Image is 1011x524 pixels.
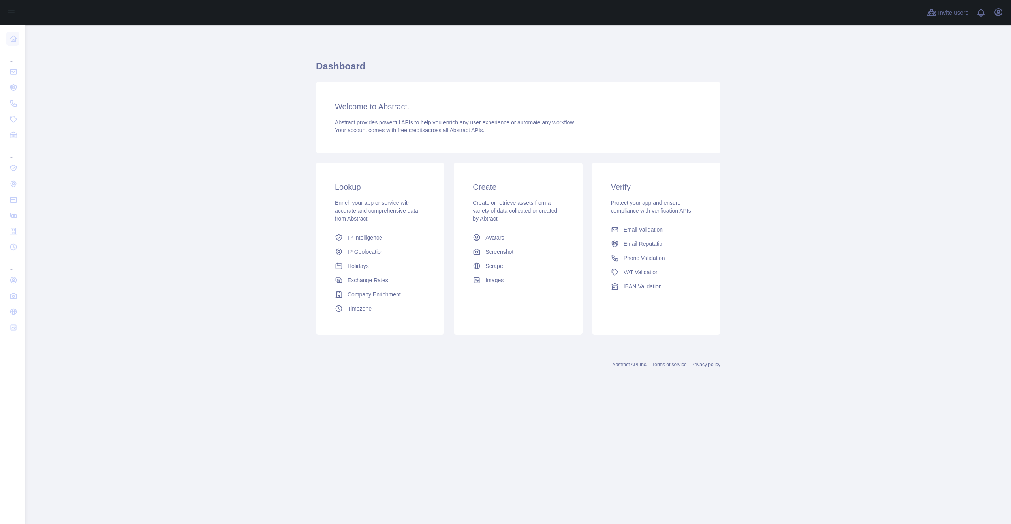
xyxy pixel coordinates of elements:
[608,251,705,265] a: Phone Validation
[348,305,372,313] span: Timezone
[348,262,369,270] span: Holidays
[470,259,566,273] a: Scrape
[611,182,701,193] h3: Verify
[624,226,663,234] span: Email Validation
[624,240,666,248] span: Email Reputation
[692,362,720,367] a: Privacy policy
[925,6,970,19] button: Invite users
[348,276,388,284] span: Exchange Rates
[608,223,705,237] a: Email Validation
[398,127,425,133] span: free credits
[470,230,566,245] a: Avatars
[473,182,563,193] h3: Create
[332,230,428,245] a: IP Intelligence
[6,256,19,271] div: ...
[335,200,418,222] span: Enrich your app or service with accurate and comprehensive data from Abstract
[348,248,384,256] span: IP Geolocation
[652,362,686,367] a: Terms of service
[485,276,504,284] span: Images
[335,119,575,125] span: Abstract provides powerful APIs to help you enrich any user experience or automate any workflow.
[624,268,659,276] span: VAT Validation
[332,273,428,287] a: Exchange Rates
[608,265,705,279] a: VAT Validation
[608,237,705,251] a: Email Reputation
[624,254,665,262] span: Phone Validation
[473,200,557,222] span: Create or retrieve assets from a variety of data collected or created by Abtract
[335,127,484,133] span: Your account comes with across all Abstract APIs.
[348,290,401,298] span: Company Enrichment
[608,279,705,294] a: IBAN Validation
[613,362,648,367] a: Abstract API Inc.
[332,287,428,301] a: Company Enrichment
[485,248,513,256] span: Screenshot
[611,200,691,214] span: Protect your app and ensure compliance with verification APIs
[332,245,428,259] a: IP Geolocation
[335,182,425,193] h3: Lookup
[470,245,566,259] a: Screenshot
[316,60,720,79] h1: Dashboard
[348,234,382,241] span: IP Intelligence
[485,234,504,241] span: Avatars
[332,259,428,273] a: Holidays
[485,262,503,270] span: Scrape
[470,273,566,287] a: Images
[332,301,428,316] a: Timezone
[624,283,662,290] span: IBAN Validation
[938,8,968,17] span: Invite users
[335,101,701,112] h3: Welcome to Abstract.
[6,144,19,159] div: ...
[6,47,19,63] div: ...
